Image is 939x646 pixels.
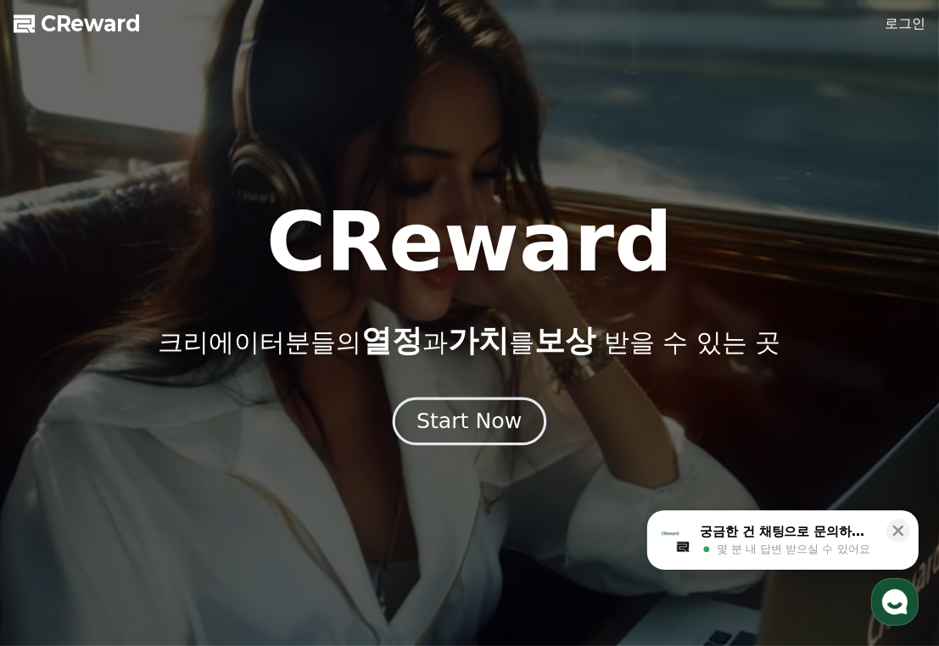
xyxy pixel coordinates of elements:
[158,324,780,358] p: 크리에이터분들의 과 를 받을 수 있는 곳
[41,10,141,37] span: CReward
[53,531,64,544] span: 홈
[885,14,925,34] a: 로그인
[155,532,176,545] span: 대화
[262,531,282,544] span: 설정
[14,10,141,37] a: CReward
[393,398,546,446] button: Start Now
[361,323,422,358] span: 열정
[534,323,595,358] span: 보상
[396,415,543,432] a: Start Now
[448,323,509,358] span: 가치
[5,505,112,548] a: 홈
[112,505,219,548] a: 대화
[219,505,326,548] a: 설정
[416,407,522,436] div: Start Now
[266,202,673,283] h1: CReward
